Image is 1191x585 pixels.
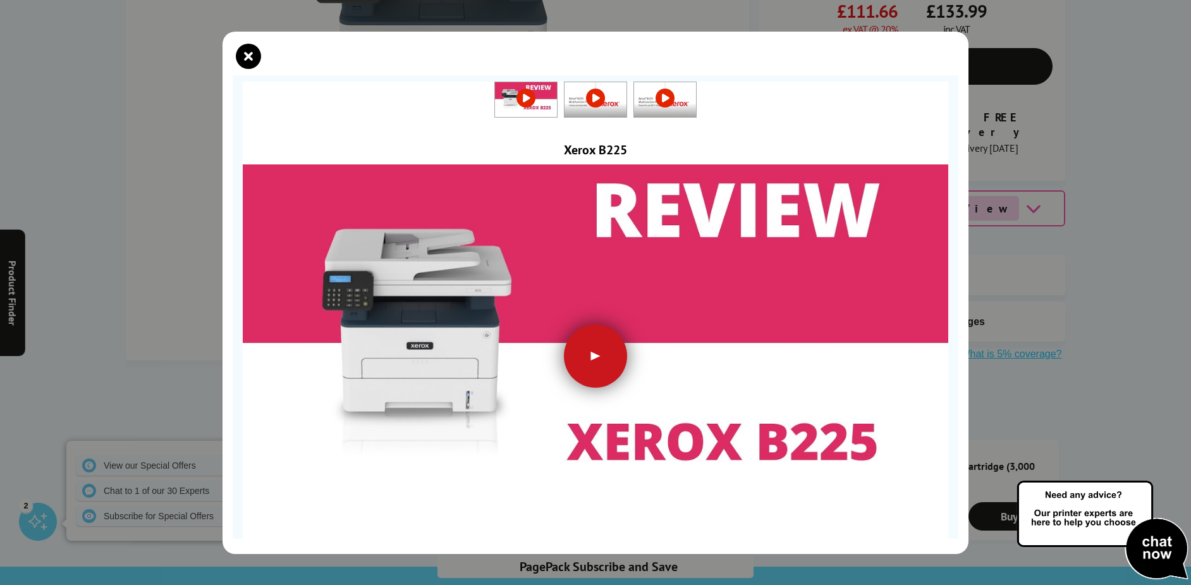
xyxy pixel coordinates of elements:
[1014,479,1191,582] img: Open Live Chat window
[565,82,626,117] img: Xerox B225 - Unbox & Assemble
[239,47,258,66] button: close modal
[243,142,948,158] div: Xerox B225
[634,82,696,117] img: Xerox B225 - Power On and Wi-Fi Setup
[243,144,948,541] img: Play
[495,82,557,118] img: Xerox B225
